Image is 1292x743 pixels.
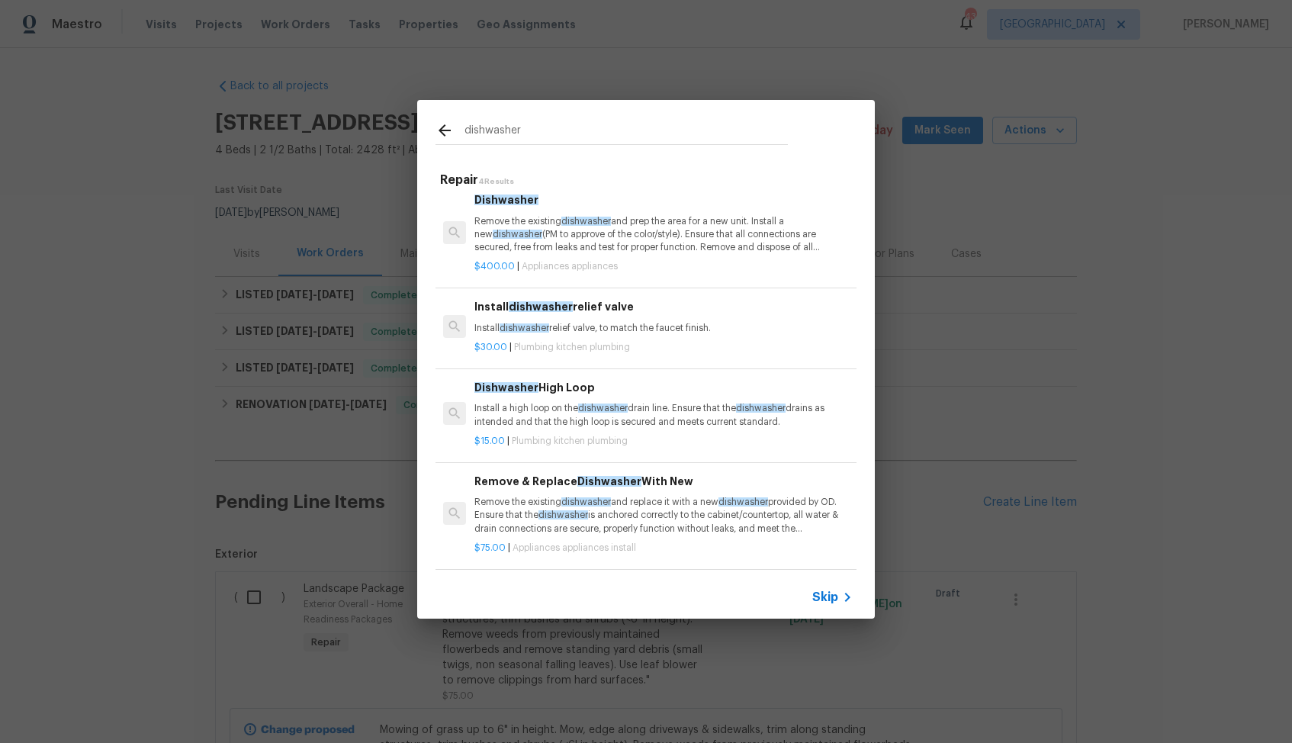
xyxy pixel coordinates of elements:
span: dishwasher [561,497,611,507]
span: Plumbing kitchen plumbing [512,436,628,445]
span: Dishwasher [474,382,538,393]
span: dishwasher [493,230,542,239]
p: | [474,341,853,354]
h6: Remove & Replace With New [474,473,853,490]
span: $75.00 [474,543,506,552]
span: dishwasher [561,217,611,226]
span: Dishwasher [577,476,641,487]
span: dishwasher [500,323,549,333]
span: dishwasher [718,497,768,507]
span: Skip [812,590,838,605]
span: Appliances appliances install [513,543,636,552]
p: | [474,435,853,448]
p: Remove the existing and prep the area for a new unit. Install a new (PM to approve of the color/s... [474,215,853,254]
h6: High Loop [474,379,853,396]
p: Install a high loop on the drain line. Ensure that the drains as intended and that the high loop ... [474,402,853,428]
p: | [474,542,853,555]
p: Remove the existing and replace it with a new provided by OD. Ensure that the is anchored correct... [474,496,853,535]
span: $15.00 [474,436,505,445]
span: Dishwasher [474,195,538,205]
span: 4 Results [478,178,514,185]
span: Plumbing kitchen plumbing [514,343,630,352]
span: dishwasher [578,404,628,413]
span: dishwasher [538,510,588,519]
span: $400.00 [474,262,515,271]
input: Search issues or repairs [464,121,788,144]
span: dishwasher [736,404,786,413]
p: | [474,260,853,273]
h5: Repair [440,172,857,188]
span: Appliances appliances [522,262,618,271]
h6: Install relief valve [474,298,853,315]
span: dishwasher [509,301,573,312]
span: $30.00 [474,343,507,352]
p: Install relief valve, to match the faucet finish. [474,322,853,335]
